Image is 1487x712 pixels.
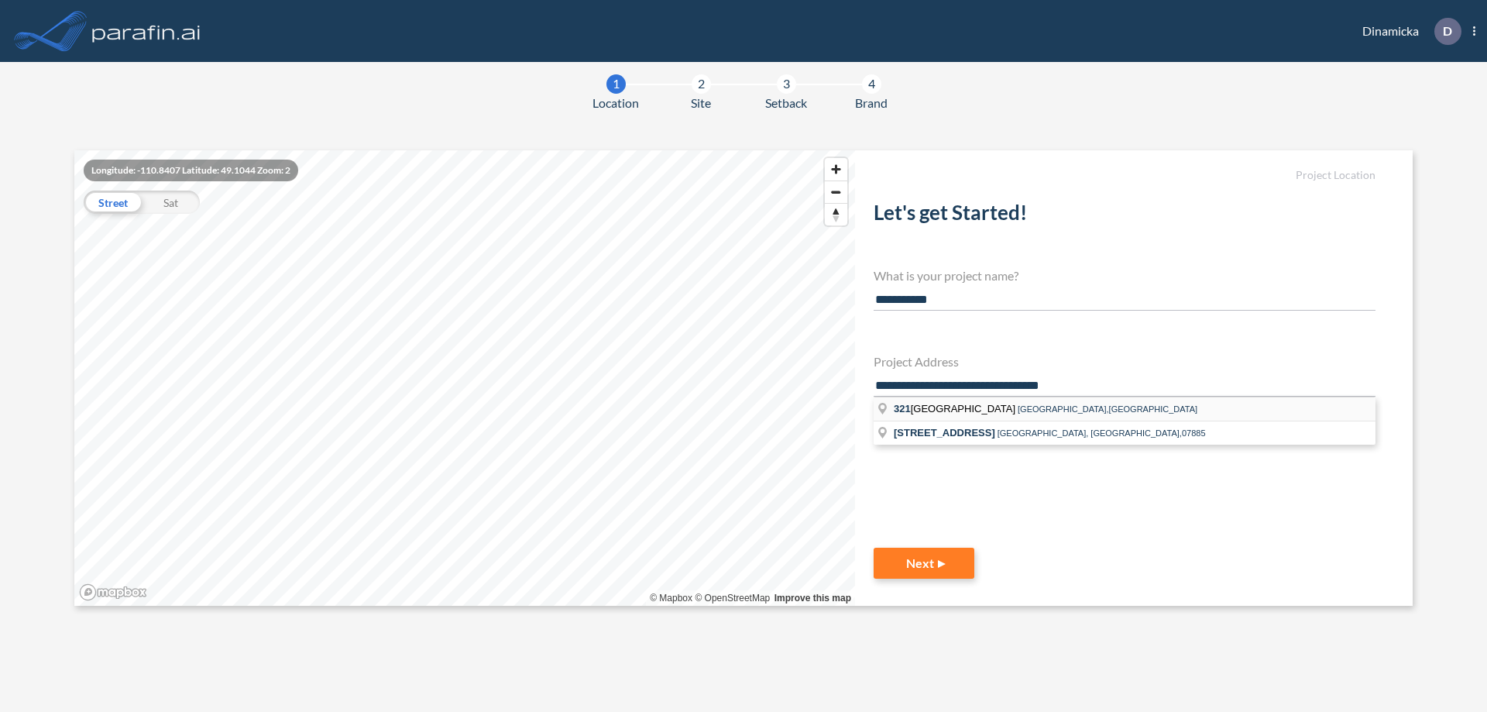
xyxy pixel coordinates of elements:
span: Reset bearing to north [825,204,847,225]
button: Zoom out [825,181,847,203]
a: Mapbox [650,593,692,604]
span: Setback [765,94,807,112]
span: [GEOGRAPHIC_DATA], [GEOGRAPHIC_DATA],07885 [998,428,1206,438]
span: [GEOGRAPHIC_DATA] [894,403,1018,414]
a: Mapbox homepage [79,583,147,601]
div: Longitude: -110.8407 Latitude: 49.1044 Zoom: 2 [84,160,298,181]
div: Sat [142,191,200,214]
div: 4 [862,74,881,94]
div: Street [84,191,142,214]
p: D [1443,24,1452,38]
h4: What is your project name? [874,268,1375,283]
h2: Let's get Started! [874,201,1375,231]
span: Brand [855,94,888,112]
canvas: Map [74,150,855,606]
button: Zoom in [825,158,847,181]
div: 3 [777,74,796,94]
span: Location [592,94,639,112]
div: 1 [606,74,626,94]
a: Improve this map [774,593,851,604]
h5: Project Location [874,169,1375,182]
span: Site [691,94,711,112]
span: Zoom out [825,181,847,203]
span: 321 [894,403,911,414]
div: 2 [692,74,711,94]
a: OpenStreetMap [695,593,770,604]
div: Dinamicka [1339,18,1475,45]
span: [STREET_ADDRESS] [894,427,995,439]
img: logo [89,15,204,46]
button: Reset bearing to north [825,203,847,225]
span: [GEOGRAPHIC_DATA],[GEOGRAPHIC_DATA] [1018,404,1197,414]
h4: Project Address [874,354,1375,369]
button: Next [874,548,974,579]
